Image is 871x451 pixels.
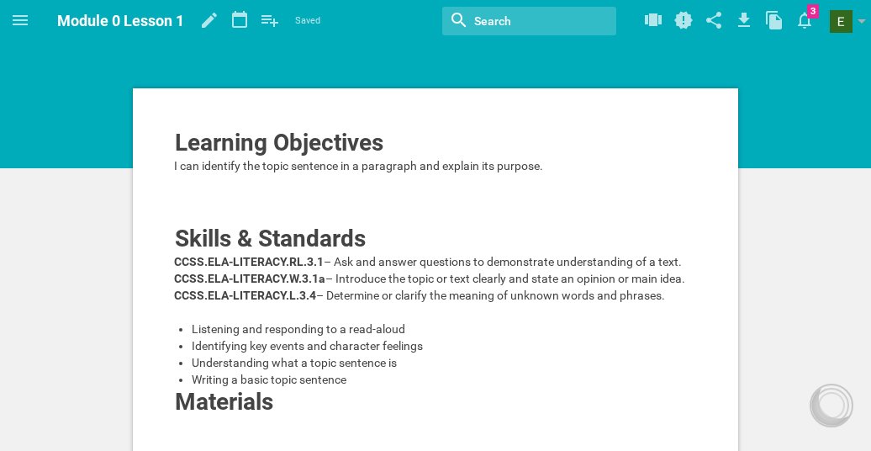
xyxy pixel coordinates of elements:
span: CCSS.ELA-LITERACY.RL.3.1 [174,255,324,268]
span: Learning Objectives [175,129,383,157]
span: Saved [295,13,320,29]
span: – Ask and answer questions to demonstrate understanding of a text. [324,255,682,268]
span: CCSS.ELA-LITERACY.W.3.1a [174,272,325,285]
span: Listening and responding to a read-aloud [192,322,405,336]
span: Skills & Standards [175,225,366,252]
span: Materials [175,388,273,416]
span: – Introduce the topic or text clearly and state an opinion or main idea. [325,272,685,285]
span: – Determine or clarify the meaning of unknown words and phrases. [316,289,665,302]
span: Writing a basic topic sentence [192,373,346,386]
span: Understanding what a topic sentence is [192,356,397,369]
input: Search [472,10,577,32]
span: I can identify the topic sentence in a paragraph and explain its purpose. [174,159,543,172]
span: CCSS.ELA-LITERACY.L.3.4 [174,289,316,302]
span: Module 0 Lesson 1 [57,12,184,29]
span: Identifying key events and character feelings [192,339,423,353]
